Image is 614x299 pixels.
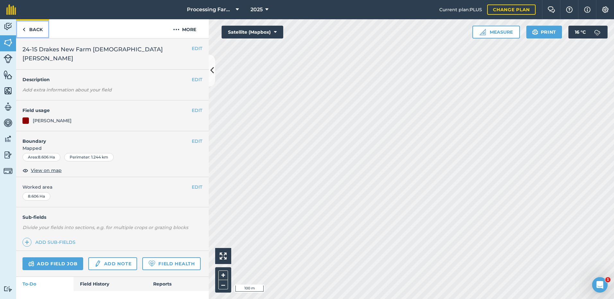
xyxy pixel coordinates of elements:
span: 24-15 Drakes New Farm [DEMOGRAPHIC_DATA] [PERSON_NAME] [22,45,192,63]
img: svg+xml;base64,PD94bWwgdmVyc2lvbj0iMS4wIiBlbmNvZGluZz0idXRmLTgiPz4KPCEtLSBHZW5lcmF0b3I6IEFkb2JlIE... [4,134,13,144]
img: svg+xml;base64,PHN2ZyB4bWxucz0iaHR0cDovL3d3dy53My5vcmcvMjAwMC9zdmciIHdpZHRoPSI1NiIgaGVpZ2h0PSI2MC... [4,70,13,80]
button: Print [526,26,562,38]
span: 1 [605,277,610,282]
div: Area : 8.606 Ha [22,153,60,161]
span: Mapped [16,145,209,152]
a: Add field job [22,257,83,270]
h4: Sub-fields [16,214,209,221]
span: 16 ° C [575,26,586,38]
h4: Field usage [22,107,192,114]
img: svg+xml;base64,PD94bWwgdmVyc2lvbj0iMS4wIiBlbmNvZGluZz0idXRmLTgiPz4KPCEtLSBHZW5lcmF0b3I6IEFkb2JlIE... [4,167,13,175]
a: Back [16,19,49,38]
img: svg+xml;base64,PD94bWwgdmVyc2lvbj0iMS4wIiBlbmNvZGluZz0idXRmLTgiPz4KPCEtLSBHZW5lcmF0b3I6IEFkb2JlIE... [4,150,13,160]
img: Two speech bubbles overlapping with the left bubble in the forefront [548,6,555,13]
img: fieldmargin Logo [6,4,16,15]
button: EDIT [192,107,202,114]
div: [PERSON_NAME] [33,117,72,124]
img: svg+xml;base64,PD94bWwgdmVyc2lvbj0iMS4wIiBlbmNvZGluZz0idXRmLTgiPz4KPCEtLSBHZW5lcmF0b3I6IEFkb2JlIE... [28,260,34,268]
a: Reports [147,277,209,291]
button: EDIT [192,138,202,145]
a: To-Do [16,277,74,291]
img: svg+xml;base64,PHN2ZyB4bWxucz0iaHR0cDovL3d3dy53My5vcmcvMjAwMC9zdmciIHdpZHRoPSIxNyIgaGVpZ2h0PSIxNy... [584,6,591,13]
a: Field Health [142,257,200,270]
img: svg+xml;base64,PD94bWwgdmVyc2lvbj0iMS4wIiBlbmNvZGluZz0idXRmLTgiPz4KPCEtLSBHZW5lcmF0b3I6IEFkb2JlIE... [4,286,13,292]
img: Ruler icon [479,29,486,35]
a: Add note [88,257,137,270]
img: svg+xml;base64,PHN2ZyB4bWxucz0iaHR0cDovL3d3dy53My5vcmcvMjAwMC9zdmciIHdpZHRoPSIxOSIgaGVpZ2h0PSIyNC... [532,28,538,36]
img: A cog icon [601,6,609,13]
img: svg+xml;base64,PD94bWwgdmVyc2lvbj0iMS4wIiBlbmNvZGluZz0idXRmLTgiPz4KPCEtLSBHZW5lcmF0b3I6IEFkb2JlIE... [4,22,13,31]
img: svg+xml;base64,PHN2ZyB4bWxucz0iaHR0cDovL3d3dy53My5vcmcvMjAwMC9zdmciIHdpZHRoPSI5IiBoZWlnaHQ9IjI0Ii... [22,26,25,33]
button: Satellite (Mapbox) [222,26,283,38]
h4: Boundary [16,131,192,145]
a: Change plan [487,4,536,15]
em: Divide your fields into sections, e.g. for multiple crops or grazing blocks [22,225,188,230]
img: Four arrows, one pointing top left, one top right, one bottom right and the last bottom left [220,252,227,260]
button: – [218,280,228,289]
h4: Description [22,76,202,83]
img: svg+xml;base64,PHN2ZyB4bWxucz0iaHR0cDovL3d3dy53My5vcmcvMjAwMC9zdmciIHdpZHRoPSIxNCIgaGVpZ2h0PSIyNC... [25,238,29,246]
img: svg+xml;base64,PD94bWwgdmVyc2lvbj0iMS4wIiBlbmNvZGluZz0idXRmLTgiPz4KPCEtLSBHZW5lcmF0b3I6IEFkb2JlIE... [4,54,13,63]
img: svg+xml;base64,PD94bWwgdmVyc2lvbj0iMS4wIiBlbmNvZGluZz0idXRmLTgiPz4KPCEtLSBHZW5lcmF0b3I6IEFkb2JlIE... [4,118,13,128]
button: EDIT [192,76,202,83]
span: View on map [31,167,62,174]
a: Add sub-fields [22,238,78,247]
iframe: Intercom live chat [592,277,608,293]
img: svg+xml;base64,PHN2ZyB4bWxucz0iaHR0cDovL3d3dy53My5vcmcvMjAwMC9zdmciIHdpZHRoPSI1NiIgaGVpZ2h0PSI2MC... [4,38,13,47]
img: A question mark icon [566,6,573,13]
button: EDIT [192,45,202,52]
img: svg+xml;base64,PHN2ZyB4bWxucz0iaHR0cDovL3d3dy53My5vcmcvMjAwMC9zdmciIHdpZHRoPSIyMCIgaGVpZ2h0PSIyNC... [173,26,180,33]
img: svg+xml;base64,PHN2ZyB4bWxucz0iaHR0cDovL3d3dy53My5vcmcvMjAwMC9zdmciIHdpZHRoPSIxOCIgaGVpZ2h0PSIyNC... [22,167,28,174]
span: Worked area [22,184,202,191]
img: svg+xml;base64,PD94bWwgdmVyc2lvbj0iMS4wIiBlbmNvZGluZz0idXRmLTgiPz4KPCEtLSBHZW5lcmF0b3I6IEFkb2JlIE... [4,102,13,112]
button: 16 °C [568,26,608,38]
div: Perimeter : 1.244 km [64,153,114,161]
span: Current plan : PLUS [439,6,482,13]
span: Processing Farms [187,6,233,13]
a: Field History [74,277,146,291]
button: More [161,19,209,38]
button: Measure [472,26,520,38]
div: 8.606 Ha [22,192,50,201]
button: + [218,270,228,280]
img: svg+xml;base64,PHN2ZyB4bWxucz0iaHR0cDovL3d3dy53My5vcmcvMjAwMC9zdmciIHdpZHRoPSI1NiIgaGVpZ2h0PSI2MC... [4,86,13,96]
img: svg+xml;base64,PD94bWwgdmVyc2lvbj0iMS4wIiBlbmNvZGluZz0idXRmLTgiPz4KPCEtLSBHZW5lcmF0b3I6IEFkb2JlIE... [591,26,604,38]
em: Add extra information about your field [22,87,112,93]
span: 2025 [250,6,263,13]
img: svg+xml;base64,PD94bWwgdmVyc2lvbj0iMS4wIiBlbmNvZGluZz0idXRmLTgiPz4KPCEtLSBHZW5lcmF0b3I6IEFkb2JlIE... [94,260,101,268]
button: EDIT [192,184,202,191]
button: View on map [22,167,62,174]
